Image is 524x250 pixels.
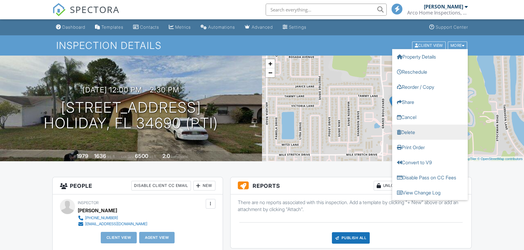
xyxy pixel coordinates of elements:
div: [PHONE_NUMBER] [85,216,118,220]
h3: Reports [231,177,471,194]
span: sq.ft. [149,154,157,159]
div: 1979 [77,153,88,159]
a: Delete [392,124,468,139]
a: Automations (Basic) [198,22,237,33]
img: The Best Home Inspection Software - Spectora [52,3,66,16]
div: Metrics [175,24,191,30]
a: Zoom in [266,59,275,68]
span: SPECTORA [70,3,120,16]
a: Cancel [392,109,468,124]
a: Print Order [392,139,468,155]
a: Disable Pass on CC Fees [392,170,468,185]
div: [EMAIL_ADDRESS][DOMAIN_NAME] [85,222,147,226]
a: Share [392,94,468,109]
div: Unlocked [374,181,408,191]
h3: People [53,177,222,194]
a: Dashboard [54,22,88,33]
a: Advanced [242,22,275,33]
img: Marker [389,96,397,108]
a: View Change Log [392,185,468,200]
span: Lot Size [121,154,134,159]
span: − [268,69,272,76]
a: Metrics [166,22,193,33]
p: There are no reports associated with this inspection. Add a template by clicking "+ New" above or... [238,199,464,213]
span: Inspector [78,200,99,205]
a: Convert to V9 [392,155,468,170]
div: Publish All [332,232,370,244]
div: 6500 [135,153,148,159]
a: Property Details [392,49,468,64]
div: Templates [101,24,123,30]
div: More [448,41,467,50]
div: Support Center [436,24,468,30]
div: Arco Home Inspections, LLC [407,10,468,16]
div: Disable Client CC Email [131,181,191,191]
div: Automations [208,24,235,30]
h1: [STREET_ADDRESS] Holiday, FL 34690 (PTI) [44,100,218,132]
h1: Inspection Details [56,40,468,51]
h3: [DATE] 12:00 pm - 2:30 pm [83,86,179,94]
a: © MapTiler [460,157,477,161]
input: Search everything... [266,4,387,16]
div: 1636 [94,153,106,159]
a: Templates [93,22,126,33]
div: Dashboard [62,24,85,30]
div: Advanced [252,24,273,30]
div: 2.0 [162,153,170,159]
a: © OpenStreetMap contributors [477,157,522,161]
a: SPECTORA [52,8,120,21]
span: bathrooms [171,154,188,159]
a: Zoom out [266,68,275,77]
a: Client View [411,43,447,47]
div: New [193,181,215,191]
a: Contacts [131,22,162,33]
span: + [268,60,272,67]
a: Support Center [427,22,470,33]
div: [PERSON_NAME] [424,4,463,10]
a: Settings [280,22,309,33]
div: Contacts [140,24,159,30]
a: [PHONE_NUMBER] [78,215,147,221]
span: Built [69,154,76,159]
div: Client View [412,41,446,50]
div: Settings [289,24,306,30]
div: [PERSON_NAME] [78,206,117,215]
a: Reorder / Copy [392,79,468,94]
a: Reschedule [392,64,468,79]
a: [EMAIL_ADDRESS][DOMAIN_NAME] [78,221,147,227]
span: sq. ft. [107,154,116,159]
